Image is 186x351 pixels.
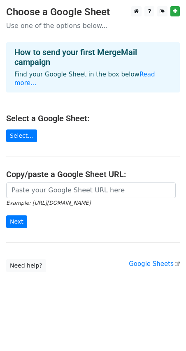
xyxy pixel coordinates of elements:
h3: Choose a Google Sheet [6,6,180,18]
p: Use one of the options below... [6,21,180,30]
h4: How to send your first MergeMail campaign [14,47,172,67]
h4: Copy/paste a Google Sheet URL: [6,169,180,179]
input: Next [6,215,27,228]
p: Find your Google Sheet in the box below [14,70,172,88]
small: Example: [URL][DOMAIN_NAME] [6,200,91,206]
a: Select... [6,129,37,142]
input: Paste your Google Sheet URL here [6,182,176,198]
a: Need help? [6,259,46,272]
a: Google Sheets [129,260,180,268]
h4: Select a Google Sheet: [6,113,180,123]
a: Read more... [14,71,155,87]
